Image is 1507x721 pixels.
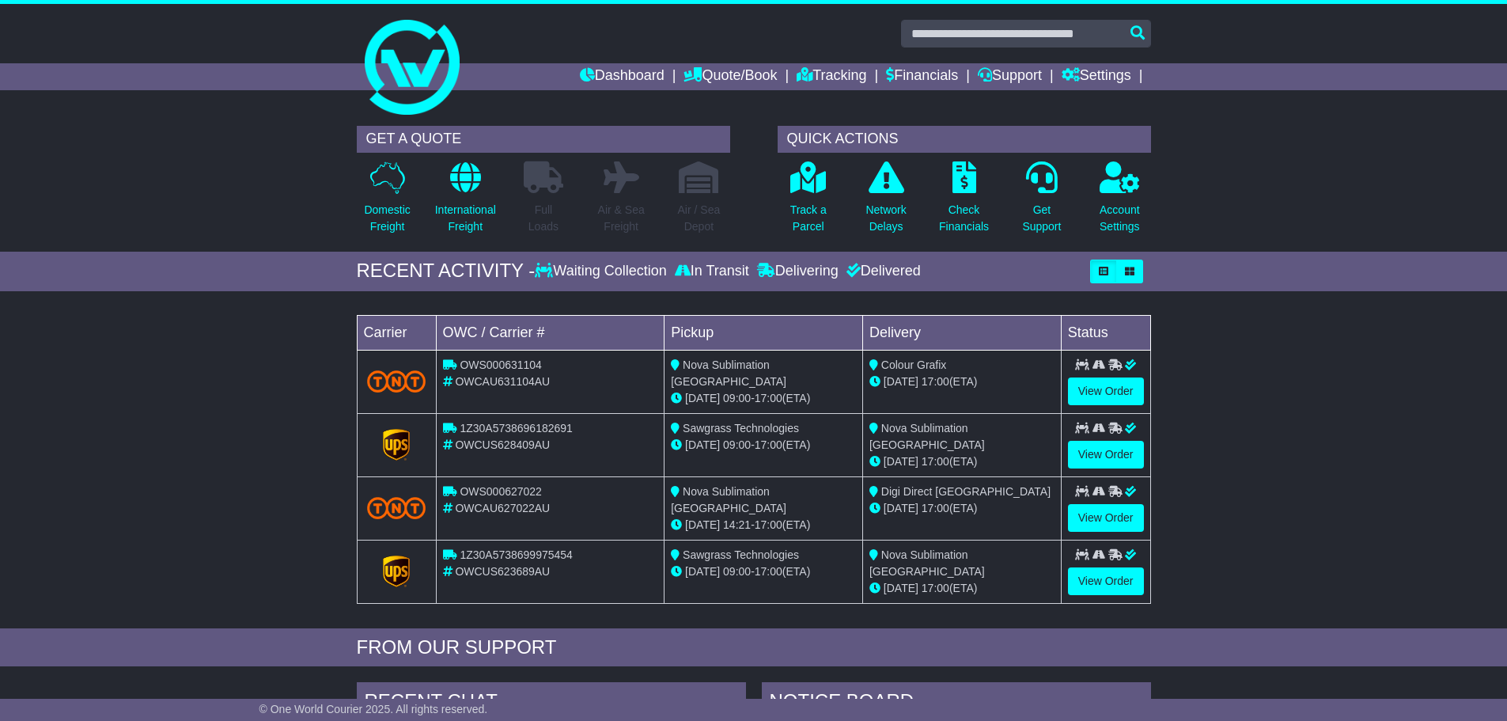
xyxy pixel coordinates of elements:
[383,556,410,587] img: GetCarrierServiceLogo
[884,582,918,594] span: [DATE]
[884,455,918,468] span: [DATE]
[881,485,1051,498] span: Digi Direct [GEOGRAPHIC_DATA]
[789,161,827,244] a: Track aParcel
[671,564,856,580] div: - (ETA)
[939,202,989,235] p: Check Financials
[1021,161,1062,244] a: GetSupport
[357,636,1151,659] div: FROM OUR SUPPORT
[869,453,1055,470] div: (ETA)
[1068,567,1144,595] a: View Order
[455,438,550,451] span: OWCUS628409AU
[886,63,958,90] a: Financials
[755,565,782,578] span: 17:00
[1099,161,1141,244] a: AccountSettings
[524,202,563,235] p: Full Loads
[683,422,799,434] span: Sawgrass Technologies
[683,63,777,90] a: Quote/Book
[978,63,1042,90] a: Support
[755,392,782,404] span: 17:00
[357,315,436,350] td: Carrier
[367,370,426,392] img: TNT_Domestic.png
[671,485,786,514] span: Nova Sublimation [GEOGRAPHIC_DATA]
[881,359,946,371] span: Colour Grafix
[922,582,949,594] span: 17:00
[778,126,1151,153] div: QUICK ACTIONS
[869,548,985,578] span: Nova Sublimation [GEOGRAPHIC_DATA]
[671,359,786,388] span: Nova Sublimation [GEOGRAPHIC_DATA]
[685,392,720,404] span: [DATE]
[755,438,782,451] span: 17:00
[753,263,842,280] div: Delivering
[869,580,1055,597] div: (ETA)
[797,63,866,90] a: Tracking
[460,422,572,434] span: 1Z30A5738696182691
[938,161,990,244] a: CheckFinancials
[671,437,856,453] div: - (ETA)
[455,502,550,514] span: OWCAU627022AU
[357,126,730,153] div: GET A QUOTE
[1068,504,1144,532] a: View Order
[869,500,1055,517] div: (ETA)
[363,161,411,244] a: DomesticFreight
[869,422,985,451] span: Nova Sublimation [GEOGRAPHIC_DATA]
[580,63,665,90] a: Dashboard
[383,429,410,461] img: GetCarrierServiceLogo
[723,565,751,578] span: 09:00
[1100,202,1140,235] p: Account Settings
[455,565,550,578] span: OWCUS623689AU
[671,517,856,533] div: - (ETA)
[460,548,572,561] span: 1Z30A5738699975454
[1068,441,1144,469] a: View Order
[367,497,426,518] img: TNT_Domestic.png
[1061,315,1150,350] td: Status
[455,375,550,388] span: OWCAU631104AU
[598,202,645,235] p: Air & Sea Freight
[671,390,856,407] div: - (ETA)
[1062,63,1131,90] a: Settings
[685,565,720,578] span: [DATE]
[1022,202,1061,235] p: Get Support
[364,202,410,235] p: Domestic Freight
[436,315,665,350] td: OWC / Carrier #
[683,548,799,561] span: Sawgrass Technologies
[460,359,542,371] span: OWS000631104
[434,161,497,244] a: InternationalFreight
[435,202,496,235] p: International Freight
[884,502,918,514] span: [DATE]
[357,260,536,283] div: RECENT ACTIVITY -
[723,438,751,451] span: 09:00
[259,703,488,715] span: © One World Courier 2025. All rights reserved.
[790,202,827,235] p: Track a Parcel
[869,374,1055,390] div: (ETA)
[1068,378,1144,405] a: View Order
[842,263,921,280] div: Delivered
[865,202,906,235] p: Network Delays
[678,202,721,235] p: Air / Sea Depot
[922,502,949,514] span: 17:00
[685,438,720,451] span: [DATE]
[723,392,751,404] span: 09:00
[922,375,949,388] span: 17:00
[884,375,918,388] span: [DATE]
[460,485,542,498] span: OWS000627022
[685,518,720,531] span: [DATE]
[723,518,751,531] span: 14:21
[665,315,863,350] td: Pickup
[755,518,782,531] span: 17:00
[865,161,907,244] a: NetworkDelays
[922,455,949,468] span: 17:00
[535,263,670,280] div: Waiting Collection
[671,263,753,280] div: In Transit
[862,315,1061,350] td: Delivery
